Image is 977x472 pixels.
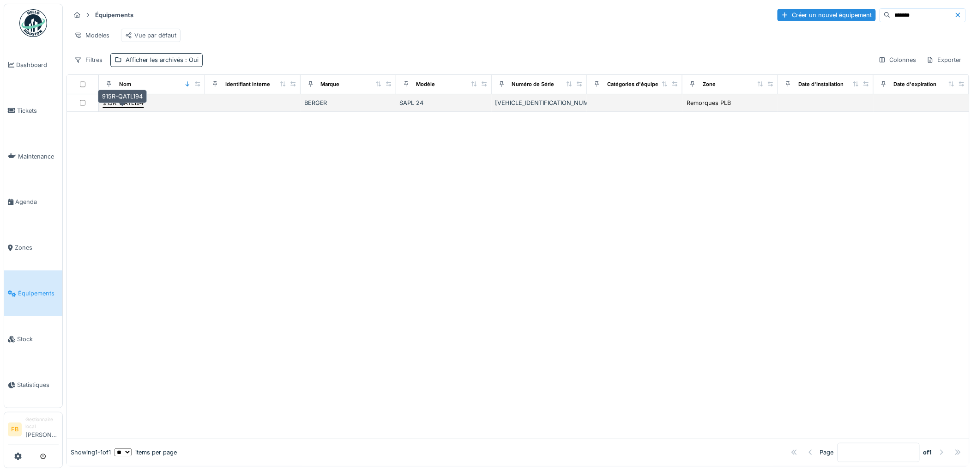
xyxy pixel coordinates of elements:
[703,80,716,88] div: Zone
[607,80,671,88] div: Catégories d'équipement
[4,134,62,179] a: Maintenance
[91,11,137,19] strong: Équipements
[4,270,62,316] a: Équipements
[778,9,876,21] div: Créer un nouvel équipement
[512,80,555,88] div: Numéro de Série
[4,225,62,271] a: Zones
[820,448,834,457] div: Page
[4,362,62,408] a: Statistiques
[4,179,62,225] a: Agenda
[15,197,59,206] span: Agenda
[225,80,270,88] div: Identifiant interne
[25,416,59,430] div: Gestionnaire local
[8,416,59,445] a: FB Gestionnaire local[PERSON_NAME]
[4,42,62,88] a: Dashboard
[19,9,47,37] img: Badge_color-CXgf-gQk.svg
[321,80,340,88] div: Marque
[17,106,59,115] span: Tickets
[4,316,62,362] a: Stock
[15,243,59,252] span: Zones
[183,56,199,63] span: : Oui
[923,448,932,457] strong: of 1
[125,31,176,40] div: Vue par défaut
[25,416,59,443] li: [PERSON_NAME]
[17,380,59,389] span: Statistiques
[119,80,131,88] div: Nom
[687,98,731,107] div: Remorques PLB
[416,80,435,88] div: Modèle
[894,80,937,88] div: Date d'expiration
[115,448,177,457] div: items per page
[304,98,392,107] div: BERGER
[495,98,584,107] div: [VEHICLE_IDENTIFICATION_NUMBER]
[4,88,62,134] a: Tickets
[16,61,59,69] span: Dashboard
[923,53,966,67] div: Exporter
[18,152,59,161] span: Maintenance
[70,53,107,67] div: Filtres
[8,423,22,436] li: FB
[17,335,59,343] span: Stock
[18,289,59,298] span: Équipements
[126,55,199,64] div: Afficher les archivés
[798,80,844,88] div: Date d'Installation
[71,448,111,457] div: Showing 1 - 1 of 1
[874,53,921,67] div: Colonnes
[98,90,147,103] div: 915R-QATL194
[400,98,488,107] div: SAPL 24
[70,29,114,42] div: Modèles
